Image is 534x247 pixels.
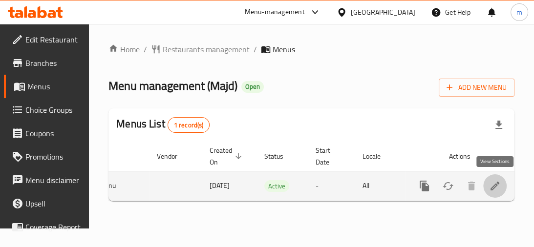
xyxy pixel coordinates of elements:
[27,81,82,92] span: Menus
[25,104,82,116] span: Choice Groups
[413,174,436,198] button: more
[264,181,289,192] span: Active
[25,221,82,233] span: Coverage Report
[76,171,149,201] td: Majd Menu
[460,174,483,198] button: Delete menu
[4,98,89,122] a: Choice Groups
[436,174,460,198] button: Change Status
[405,142,514,171] th: Actions
[108,43,140,55] a: Home
[25,151,82,163] span: Promotions
[254,43,257,55] li: /
[25,57,82,69] span: Branches
[25,198,82,209] span: Upsell
[245,6,305,18] div: Menu-management
[29,142,514,201] table: enhanced table
[168,117,210,133] div: Total records count
[4,168,89,192] a: Menu disclaimer
[108,43,514,55] nav: breadcrumb
[351,7,415,18] div: [GEOGRAPHIC_DATA]
[363,150,393,162] span: Locale
[144,43,147,55] li: /
[25,127,82,139] span: Coupons
[487,113,511,137] div: Export file
[210,144,245,168] span: Created On
[4,145,89,168] a: Promotions
[264,150,296,162] span: Status
[4,215,89,239] a: Coverage Report
[316,144,343,168] span: Start Date
[4,51,89,75] a: Branches
[25,34,82,45] span: Edit Restaurant
[151,43,250,55] a: Restaurants management
[4,122,89,145] a: Coupons
[241,81,264,93] div: Open
[447,82,507,94] span: Add New Menu
[210,179,230,192] span: [DATE]
[4,192,89,215] a: Upsell
[25,174,82,186] span: Menu disclaimer
[241,82,264,91] span: Open
[273,43,295,55] span: Menus
[4,28,89,51] a: Edit Restaurant
[163,43,250,55] span: Restaurants management
[157,150,190,162] span: Vendor
[116,117,210,133] h2: Menus List
[439,79,514,97] button: Add New Menu
[516,7,522,18] span: m
[168,121,210,130] span: 1 record(s)
[4,75,89,98] a: Menus
[355,171,405,201] td: All
[108,75,237,97] span: Menu management ( Majd )
[308,171,355,201] td: -
[264,180,289,192] div: Active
